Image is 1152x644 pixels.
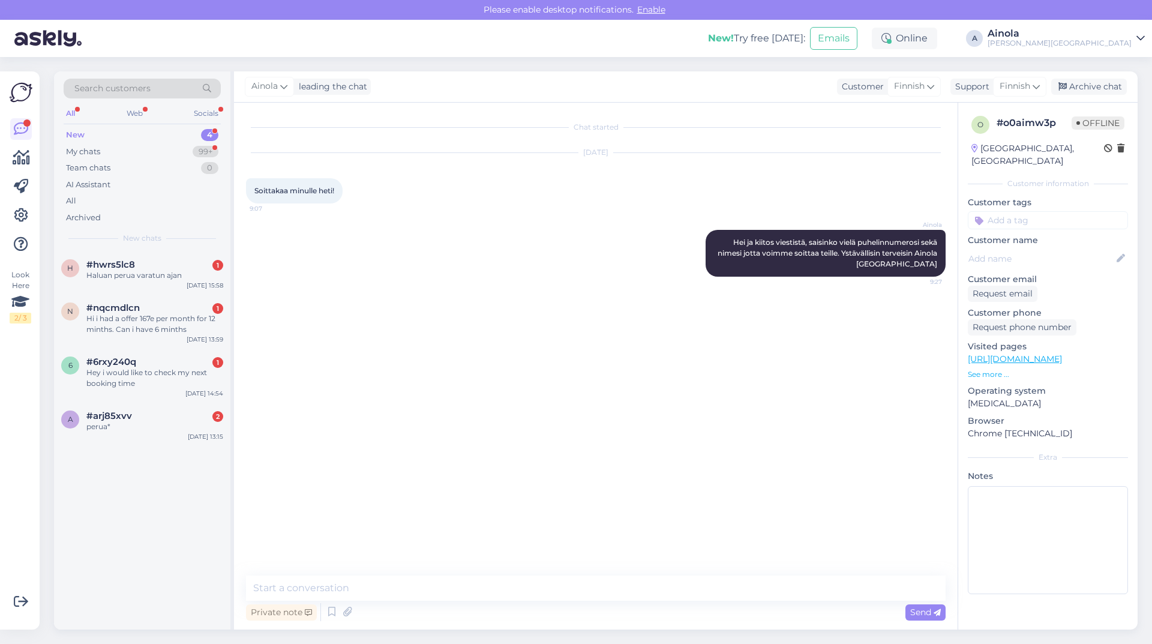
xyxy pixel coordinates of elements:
[968,340,1128,353] p: Visited pages
[86,313,223,335] div: Hi i had a offer 167e per month for 12 minths. Can i have 6 minths
[66,162,110,174] div: Team chats
[968,369,1128,380] p: See more ...
[124,106,145,121] div: Web
[212,303,223,314] div: 1
[950,80,989,93] div: Support
[977,120,983,129] span: o
[187,335,223,344] div: [DATE] 13:59
[66,212,101,224] div: Archived
[66,146,100,158] div: My chats
[708,32,734,44] b: New!
[250,204,295,213] span: 9:07
[968,211,1128,229] input: Add a tag
[968,319,1076,336] div: Request phone number
[10,81,32,104] img: Askly Logo
[212,357,223,368] div: 1
[837,80,884,93] div: Customer
[968,286,1037,302] div: Request email
[64,106,77,121] div: All
[74,82,151,95] span: Search customers
[810,27,857,50] button: Emails
[968,273,1128,286] p: Customer email
[910,607,941,618] span: Send
[254,186,334,195] span: Soittakaa minulle heti!
[68,361,73,370] span: 6
[201,162,218,174] div: 0
[968,252,1114,265] input: Add name
[246,147,946,158] div: [DATE]
[968,397,1128,410] p: [MEDICAL_DATA]
[185,389,223,398] div: [DATE] 14:54
[708,31,805,46] div: Try free [DATE]:
[251,80,278,93] span: Ainola
[897,220,942,229] span: Ainola
[718,238,939,268] span: Hei ja kiitos viestistä, saisinko vielä puhelinnumerosi sekä nimesi jotta voimme soittaa teille. ...
[86,259,135,270] span: #hwrs5lc8
[872,28,937,49] div: Online
[86,357,136,367] span: #6rxy240q
[997,116,1072,130] div: # o0aimw3p
[10,269,31,324] div: Look Here
[894,80,925,93] span: Finnish
[86,367,223,389] div: Hey i would like to check my next booking time
[86,411,132,421] span: #arj85xvv
[1051,79,1127,95] div: Archive chat
[67,263,73,272] span: h
[66,195,76,207] div: All
[968,452,1128,463] div: Extra
[968,307,1128,319] p: Customer phone
[201,129,218,141] div: 4
[294,80,367,93] div: leading the chat
[86,302,140,313] span: #nqcmdlcn
[191,106,221,121] div: Socials
[968,354,1062,364] a: [URL][DOMAIN_NAME]
[246,604,317,621] div: Private note
[246,122,946,133] div: Chat started
[968,196,1128,209] p: Customer tags
[10,313,31,324] div: 2 / 3
[86,270,223,281] div: Haluan perua varatun ajan
[68,415,73,424] span: a
[1072,116,1124,130] span: Offline
[968,415,1128,427] p: Browser
[123,233,161,244] span: New chats
[66,129,85,141] div: New
[988,38,1132,48] div: [PERSON_NAME][GEOGRAPHIC_DATA]
[971,142,1104,167] div: [GEOGRAPHIC_DATA], [GEOGRAPHIC_DATA]
[988,29,1132,38] div: Ainola
[67,307,73,316] span: n
[966,30,983,47] div: A
[968,385,1128,397] p: Operating system
[187,281,223,290] div: [DATE] 15:58
[86,421,223,432] div: perua*
[66,179,110,191] div: AI Assistant
[968,427,1128,440] p: Chrome [TECHNICAL_ID]
[1000,80,1030,93] span: Finnish
[193,146,218,158] div: 99+
[188,432,223,441] div: [DATE] 13:15
[968,470,1128,483] p: Notes
[634,4,669,15] span: Enable
[968,178,1128,189] div: Customer information
[212,260,223,271] div: 1
[897,277,942,286] span: 9:27
[212,411,223,422] div: 2
[968,234,1128,247] p: Customer name
[988,29,1145,48] a: Ainola[PERSON_NAME][GEOGRAPHIC_DATA]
